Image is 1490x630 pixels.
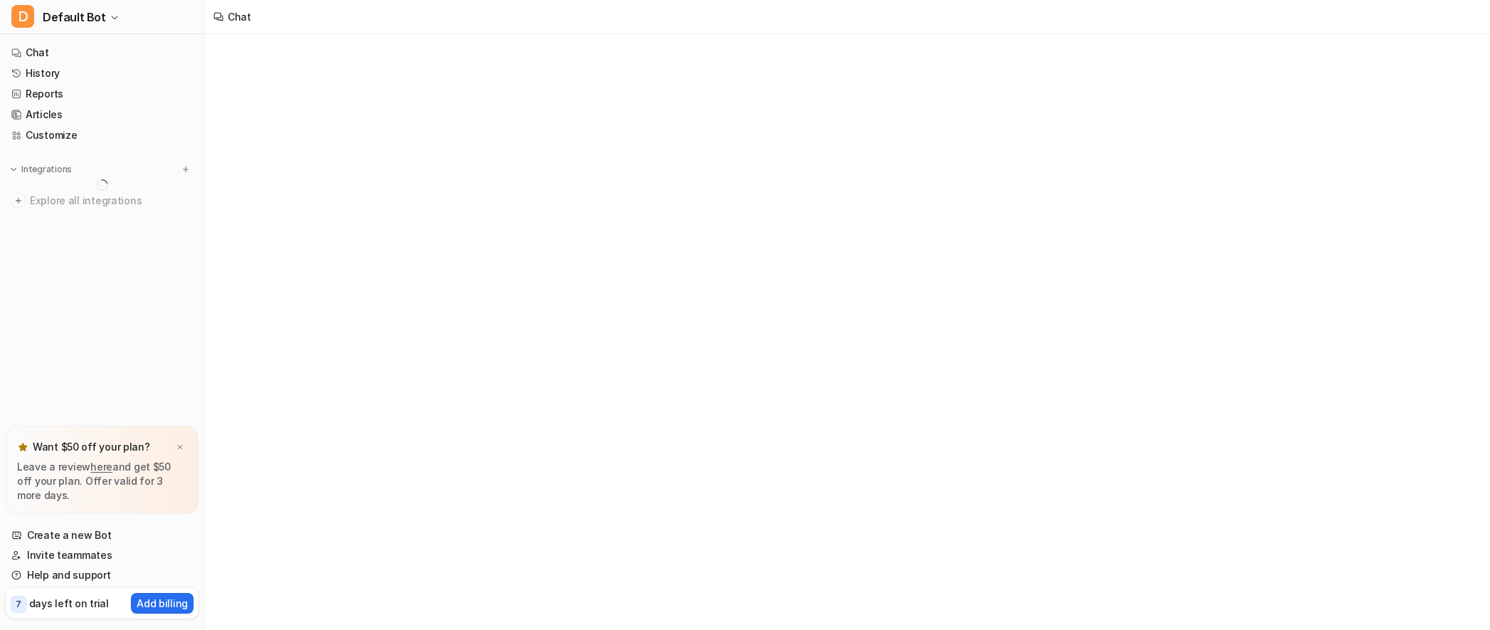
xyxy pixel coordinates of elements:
span: D [11,5,34,28]
img: expand menu [9,164,19,174]
a: Chat [6,43,199,63]
div: Chat [228,9,251,24]
a: Reports [6,84,199,104]
a: here [90,461,112,473]
img: explore all integrations [11,194,26,208]
p: days left on trial [29,596,109,611]
a: Create a new Bot [6,525,199,545]
button: Integrations [6,162,76,177]
button: Add billing [131,593,194,614]
a: Explore all integrations [6,191,199,211]
p: Leave a review and get $50 off your plan. Offer valid for 3 more days. [17,460,187,503]
span: Explore all integrations [30,189,193,212]
img: x [176,443,184,452]
p: Integrations [21,164,72,175]
p: Want $50 off your plan? [33,440,150,454]
img: menu_add.svg [181,164,191,174]
p: Add billing [137,596,188,611]
a: Articles [6,105,199,125]
a: Invite teammates [6,545,199,565]
p: 7 [16,598,21,611]
a: Customize [6,125,199,145]
a: Help and support [6,565,199,585]
img: star [17,441,28,453]
span: Default Bot [43,7,106,27]
a: History [6,63,199,83]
